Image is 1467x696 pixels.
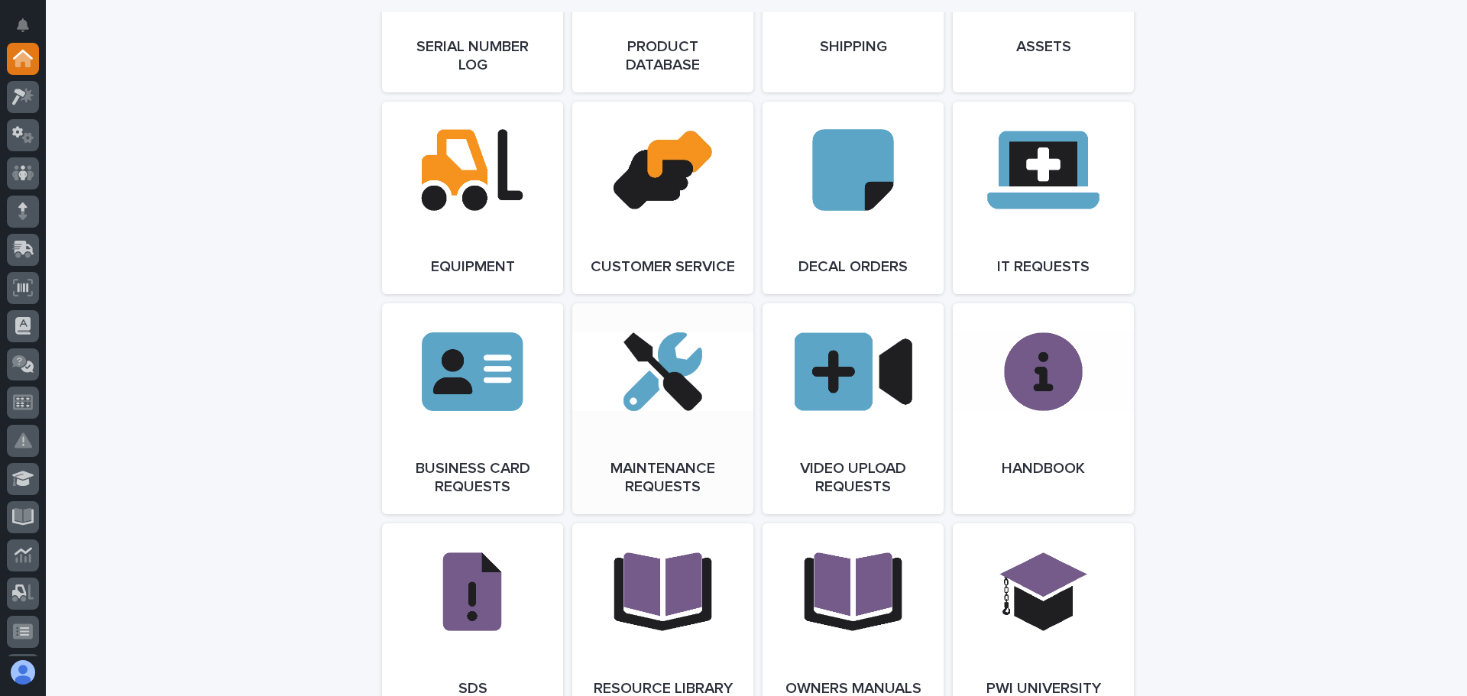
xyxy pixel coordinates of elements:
[763,102,944,294] a: Decal Orders
[572,303,753,514] a: Maintenance Requests
[572,102,753,294] a: Customer Service
[953,102,1134,294] a: IT Requests
[382,102,563,294] a: Equipment
[7,9,39,41] button: Notifications
[953,303,1134,514] a: Handbook
[7,656,39,688] button: users-avatar
[19,18,39,43] div: Notifications
[763,303,944,514] a: Video Upload Requests
[382,303,563,514] a: Business Card Requests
